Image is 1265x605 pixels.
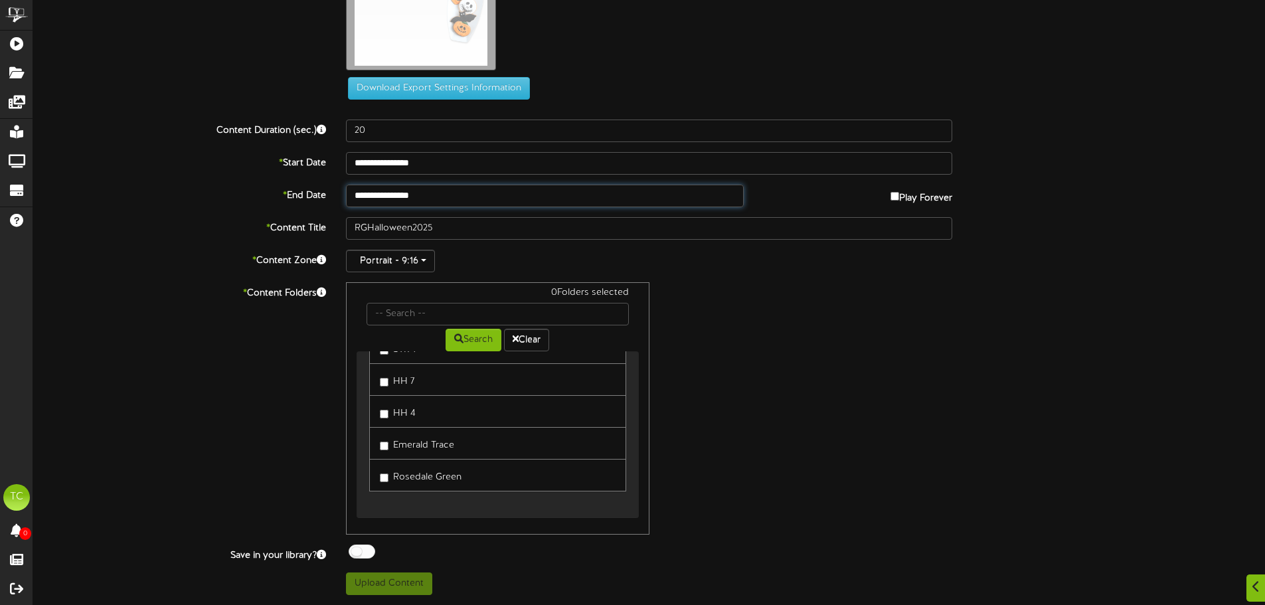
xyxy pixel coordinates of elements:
[380,410,388,418] input: HH 4
[23,250,336,268] label: Content Zone
[890,185,952,205] label: Play Forever
[23,217,336,235] label: Content Title
[367,303,628,325] input: -- Search --
[23,120,336,137] label: Content Duration (sec.)
[23,185,336,203] label: End Date
[380,402,416,420] label: HH 4
[346,217,952,240] input: Title of this Content
[380,371,414,389] label: HH 7
[380,378,388,387] input: HH 7
[3,484,30,511] div: TC
[346,250,435,272] button: Portrait - 9:16
[380,434,454,452] label: Emerald Trace
[19,527,31,540] span: 0
[23,545,336,562] label: Save in your library?
[357,286,638,303] div: 0 Folders selected
[348,77,530,100] button: Download Export Settings Information
[380,442,388,450] input: Emerald Trace
[504,329,549,351] button: Clear
[23,152,336,170] label: Start Date
[380,474,388,482] input: Rosedale Green
[380,466,462,484] label: Rosedale Green
[446,329,501,351] button: Search
[890,192,899,201] input: Play Forever
[346,572,432,595] button: Upload Content
[341,83,530,93] a: Download Export Settings Information
[23,282,336,300] label: Content Folders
